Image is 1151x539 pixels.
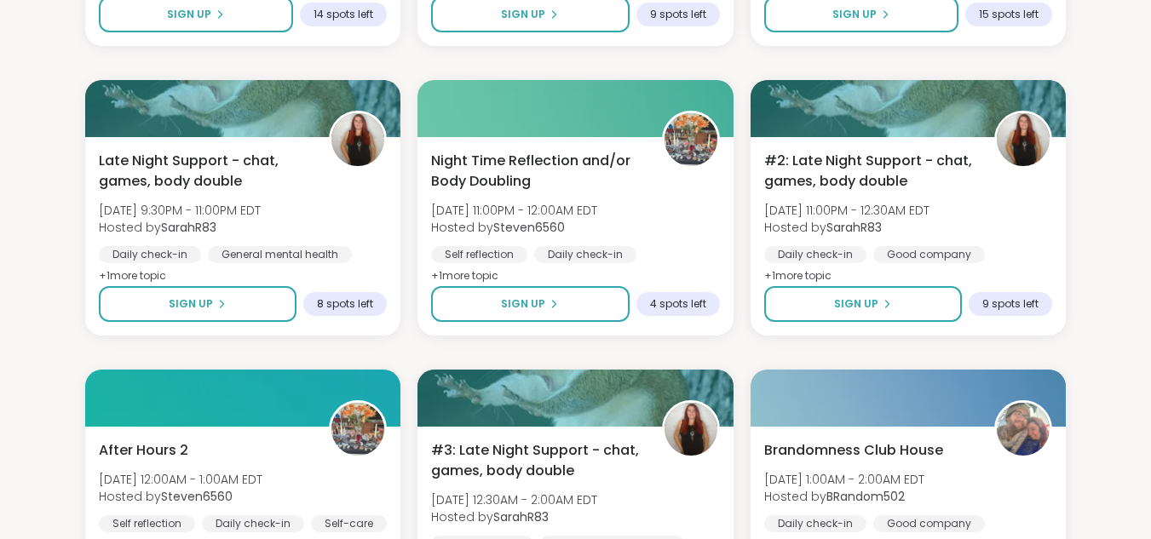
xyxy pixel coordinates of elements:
[161,488,233,505] b: Steven6560
[331,403,384,456] img: Steven6560
[431,508,597,525] span: Hosted by
[501,296,545,312] span: Sign Up
[873,246,985,263] div: Good company
[99,286,296,322] button: Sign Up
[764,202,929,219] span: [DATE] 11:00PM - 12:30AM EDT
[650,8,706,21] span: 9 spots left
[982,297,1039,311] span: 9 spots left
[99,440,188,461] span: After Hours 2
[331,113,384,166] img: SarahR83
[826,488,905,505] b: BRandom502
[161,219,216,236] b: SarahR83
[317,297,373,311] span: 8 spots left
[665,403,717,456] img: SarahR83
[997,113,1050,166] img: SarahR83
[493,508,549,525] b: SarahR83
[764,286,962,322] button: Sign Up
[99,202,261,219] span: [DATE] 9:30PM - 11:00PM EDT
[979,8,1039,21] span: 15 spots left
[764,440,943,461] span: Brandomness Club House
[832,7,877,22] span: Sign Up
[431,440,642,481] span: #3: Late Night Support - chat, games, body double
[764,488,924,505] span: Hosted by
[208,246,352,263] div: General mental health
[167,7,211,22] span: Sign Up
[764,515,866,532] div: Daily check-in
[997,403,1050,456] img: BRandom502
[99,488,262,505] span: Hosted by
[431,491,597,508] span: [DATE] 12:30AM - 2:00AM EDT
[99,219,261,236] span: Hosted by
[431,202,597,219] span: [DATE] 11:00PM - 12:00AM EDT
[169,296,213,312] span: Sign Up
[665,113,717,166] img: Steven6560
[764,151,975,192] span: #2: Late Night Support - chat, games, body double
[650,297,706,311] span: 4 spots left
[493,219,565,236] b: Steven6560
[826,219,882,236] b: SarahR83
[202,515,304,532] div: Daily check-in
[311,515,387,532] div: Self-care
[431,286,629,322] button: Sign Up
[834,296,878,312] span: Sign Up
[431,219,597,236] span: Hosted by
[431,151,642,192] span: Night Time Reflection and/or Body Doubling
[99,471,262,488] span: [DATE] 12:00AM - 1:00AM EDT
[99,246,201,263] div: Daily check-in
[534,246,636,263] div: Daily check-in
[99,515,195,532] div: Self reflection
[764,219,929,236] span: Hosted by
[873,515,985,532] div: Good company
[764,246,866,263] div: Daily check-in
[431,246,527,263] div: Self reflection
[764,471,924,488] span: [DATE] 1:00AM - 2:00AM EDT
[501,7,545,22] span: Sign Up
[99,151,310,192] span: Late Night Support - chat, games, body double
[314,8,373,21] span: 14 spots left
